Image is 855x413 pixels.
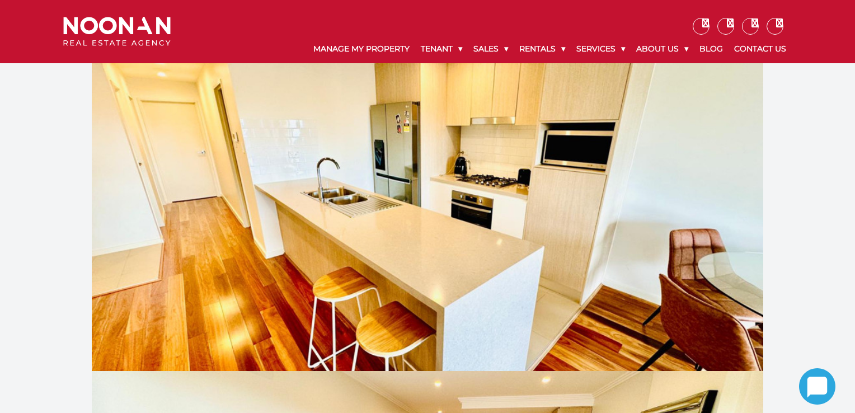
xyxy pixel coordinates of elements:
[415,35,468,63] a: Tenant
[631,35,694,63] a: About Us
[694,35,729,63] a: Blog
[729,35,792,63] a: Contact Us
[468,35,514,63] a: Sales
[571,35,631,63] a: Services
[514,35,571,63] a: Rentals
[63,17,171,46] img: Noonan Real Estate Agency
[308,35,415,63] a: Manage My Property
